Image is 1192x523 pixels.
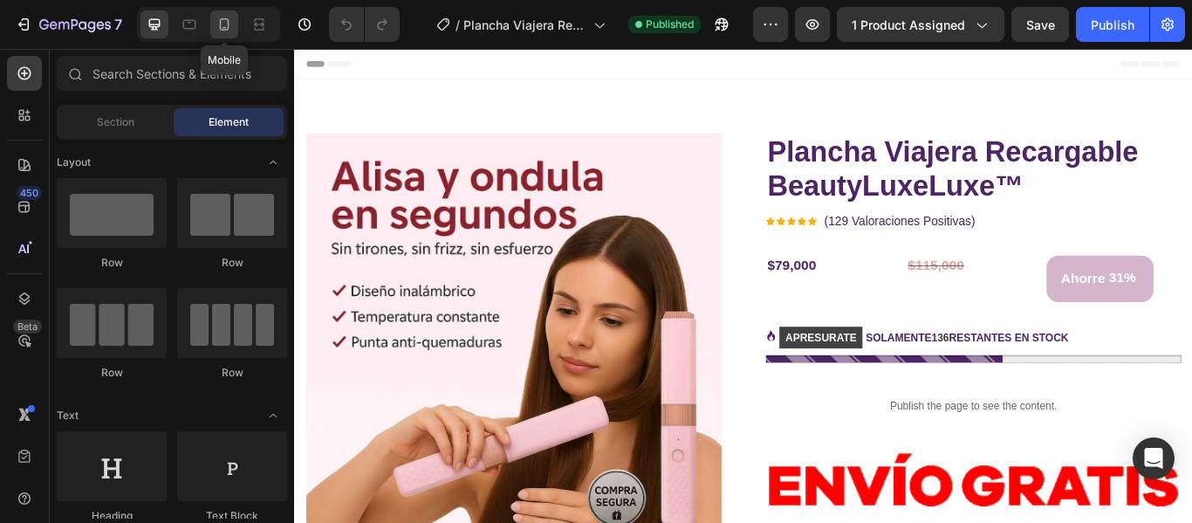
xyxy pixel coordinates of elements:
[259,402,287,430] span: Toggle open
[57,56,287,91] input: Search Sections & Elements
[1011,7,1069,42] button: Save
[891,255,948,280] div: Ahorre
[837,7,1004,42] button: 1 product assigned
[1026,17,1055,32] span: Save
[646,17,694,32] span: Published
[1091,16,1134,34] div: Publish
[565,323,902,350] p: SOLAMENTE RESTANTES EN STOCK
[13,320,42,334] div: Beta
[852,16,965,34] span: 1 product assigned
[743,329,763,343] span: 136
[456,16,460,34] span: /
[550,241,707,265] div: $79,000
[177,365,287,381] div: Row
[57,155,91,170] span: Layout
[57,408,79,423] span: Text
[97,114,134,130] span: Section
[565,324,662,349] mark: APRESURATE
[7,7,130,42] button: 7
[209,114,249,130] span: Element
[57,365,167,381] div: Row
[948,255,983,279] div: 31%
[294,49,1192,523] iframe: Design area
[177,255,287,271] div: Row
[329,7,400,42] div: Undo/Redo
[463,16,586,34] span: Plancha Viajera Recargable BeautyLuxeLuxe™
[1076,7,1149,42] button: Publish
[57,255,167,271] div: Row
[17,186,42,200] div: 450
[550,99,1034,182] h2: Plancha Viajera Recargable BeautyLuxeLuxe™
[1133,437,1175,479] div: Open Intercom Messenger
[114,14,122,35] p: 7
[550,408,1034,426] p: Publish the page to see the content.
[618,190,794,211] p: (129 Valoraciones Positivas)
[259,148,287,176] span: Toggle open
[714,241,871,265] div: $115,000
